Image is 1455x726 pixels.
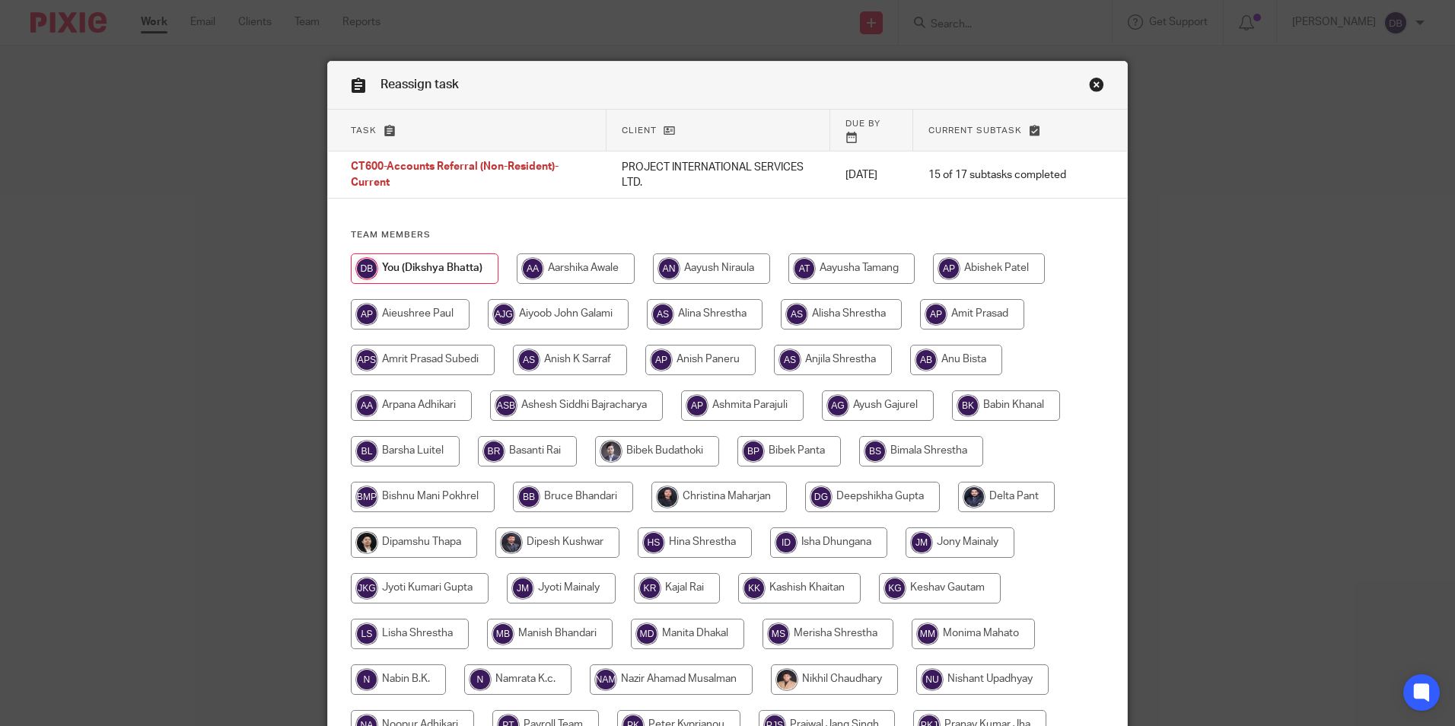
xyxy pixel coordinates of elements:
h4: Team members [351,229,1104,241]
span: Due by [845,119,880,128]
span: CT600-Accounts Referral (Non-Resident)-Current [351,162,559,189]
span: Task [351,126,377,135]
p: [DATE] [845,167,898,183]
span: Current subtask [928,126,1022,135]
span: Reassign task [380,78,459,91]
span: Client [622,126,657,135]
p: PROJECT INTERNATIONAL SERVICES LTD. [622,160,815,191]
td: 15 of 17 subtasks completed [913,151,1081,199]
a: Close this dialog window [1089,77,1104,97]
